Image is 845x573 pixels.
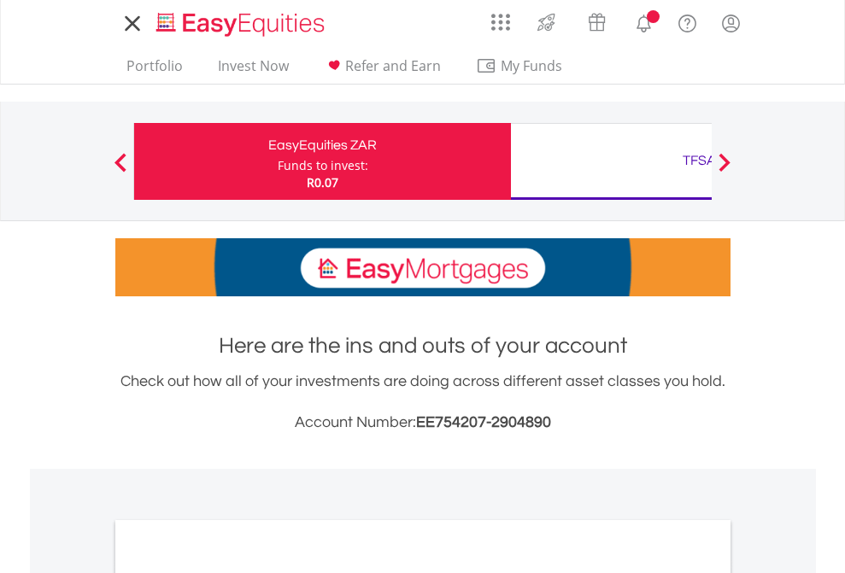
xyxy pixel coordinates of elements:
h3: Account Number: [115,411,731,435]
a: FAQ's and Support [666,4,709,38]
h1: Here are the ins and outs of your account [115,330,731,361]
a: AppsGrid [480,4,521,32]
a: Notifications [622,4,666,38]
div: Funds to invest: [278,157,368,174]
button: Next [707,161,742,178]
a: Home page [150,4,332,38]
div: Check out how all of your investments are doing across different asset classes you hold. [115,370,731,435]
span: My Funds [476,55,588,77]
span: EE754207-2904890 [416,414,551,430]
img: grid-menu-icon.svg [491,13,510,32]
a: Invest Now [211,57,296,84]
img: thrive-v2.svg [532,9,560,36]
span: R0.07 [307,174,338,190]
a: My Profile [709,4,753,42]
a: Refer and Earn [317,57,448,84]
button: Previous [103,161,138,178]
a: Vouchers [572,4,622,36]
span: Refer and Earn [345,56,441,75]
img: vouchers-v2.svg [583,9,611,36]
div: EasyEquities ZAR [144,133,501,157]
img: EasyEquities_Logo.png [153,10,332,38]
img: EasyMortage Promotion Banner [115,238,731,296]
a: Portfolio [120,57,190,84]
